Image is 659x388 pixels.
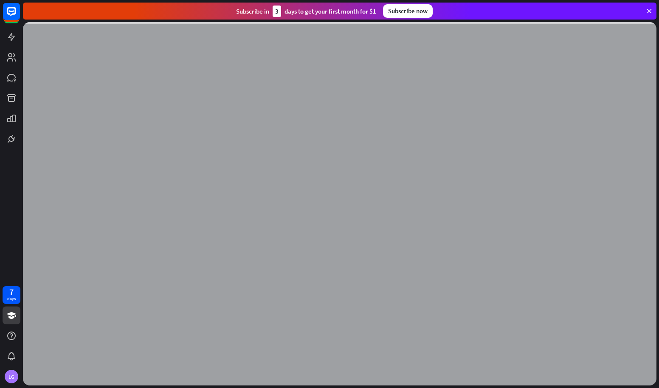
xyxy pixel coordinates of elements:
div: LG [5,370,18,383]
a: 7 days [3,286,20,304]
div: 7 [9,288,14,296]
div: Subscribe now [383,4,433,18]
div: days [7,296,16,302]
div: Subscribe in days to get your first month for $1 [236,6,376,17]
div: 3 [273,6,281,17]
